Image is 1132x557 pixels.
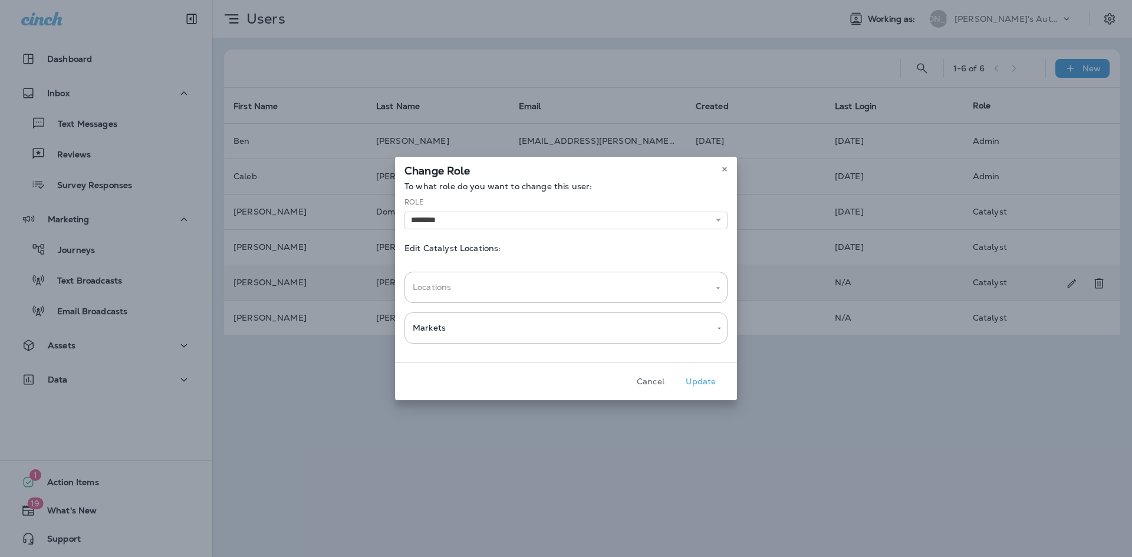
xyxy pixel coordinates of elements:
button: Cancel [628,373,673,391]
button: Open [713,283,723,294]
p: Edit Catalyst Locations: [404,243,728,253]
label: Role [404,197,424,207]
button: Update [679,373,723,391]
div: Change Role [395,157,737,182]
p: To what role do you want to change this user: [404,182,728,191]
